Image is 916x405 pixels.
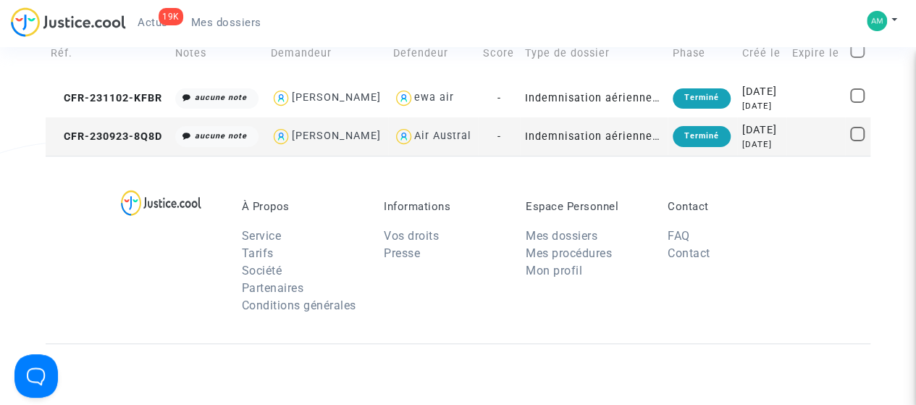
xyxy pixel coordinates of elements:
[121,190,201,216] img: logo-lg.svg
[14,354,58,398] iframe: Help Scout Beacon - Open
[159,8,183,25] div: 19K
[673,88,731,109] div: Terminé
[271,126,292,147] img: icon-user.svg
[195,131,247,141] i: aucune note
[195,93,247,102] i: aucune note
[526,229,597,243] a: Mes dossiers
[393,88,414,109] img: icon-user.svg
[526,264,582,277] a: Mon profil
[737,28,786,79] td: Créé le
[291,91,380,104] div: [PERSON_NAME]
[786,28,845,79] td: Expire le
[191,16,261,29] span: Mes dossiers
[384,246,420,260] a: Presse
[242,200,362,213] p: À Propos
[242,281,304,295] a: Partenaires
[138,16,168,29] span: Actus
[742,138,781,151] div: [DATE]
[170,28,266,79] td: Notes
[291,130,380,142] div: [PERSON_NAME]
[414,91,454,104] div: ewa air
[242,264,282,277] a: Société
[242,298,356,312] a: Conditions générales
[242,246,274,260] a: Tarifs
[271,88,292,109] img: icon-user.svg
[393,126,414,147] img: icon-user.svg
[46,28,169,79] td: Réf.
[126,12,180,33] a: 19KActus
[11,7,126,37] img: jc-logo.svg
[520,28,668,79] td: Type de dossier
[497,92,500,104] span: -
[668,200,788,213] p: Contact
[668,229,690,243] a: FAQ
[497,130,500,143] span: -
[520,79,668,117] td: Indemnisation aérienne 261/2004
[51,130,162,143] span: CFR-230923-8Q8D
[388,28,478,79] td: Defendeur
[520,117,668,156] td: Indemnisation aérienne 261/2004
[414,130,471,142] div: Air Austral
[51,92,162,104] span: CFR-231102-KFBR
[742,122,781,138] div: [DATE]
[742,84,781,100] div: [DATE]
[478,28,520,79] td: Score
[266,28,388,79] td: Demandeur
[526,246,612,260] a: Mes procédures
[673,126,731,146] div: Terminé
[526,200,646,213] p: Espace Personnel
[668,28,737,79] td: Phase
[742,100,781,112] div: [DATE]
[180,12,273,33] a: Mes dossiers
[242,229,282,243] a: Service
[867,11,887,31] img: 56fb96a83d4c3cbcc3f256df9a5bad6a
[668,246,710,260] a: Contact
[384,229,439,243] a: Vos droits
[384,200,504,213] p: Informations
